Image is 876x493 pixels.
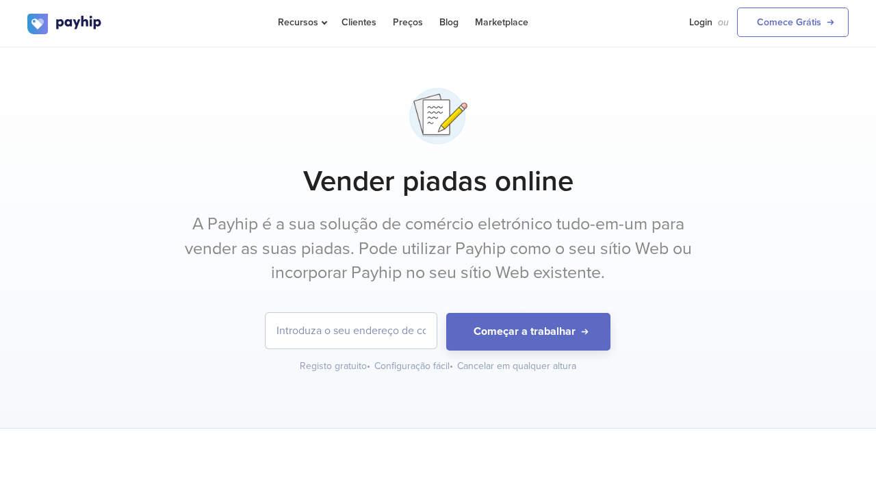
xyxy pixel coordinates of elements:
div: Registo gratuito [300,359,372,373]
p: A Payhip é a sua solução de comércio eletrónico tudo-em-um para vender as suas piadas. Pode utili... [181,212,695,286]
div: Cancelar em qualquer altura [457,359,576,373]
img: pencil-writing-y2um5h74caky83ax74fpe.png [404,81,473,151]
span: • [450,360,453,372]
span: Recursos [278,16,325,28]
a: Comece Grátis [737,8,849,37]
div: Configuração fácil [374,359,454,373]
img: logo.svg [27,14,103,34]
h1: Vender piadas online [27,164,849,199]
span: • [367,360,370,372]
input: Introduza o seu endereço de correio eletrónico [266,313,437,349]
button: Começar a trabalhar [446,313,610,351]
